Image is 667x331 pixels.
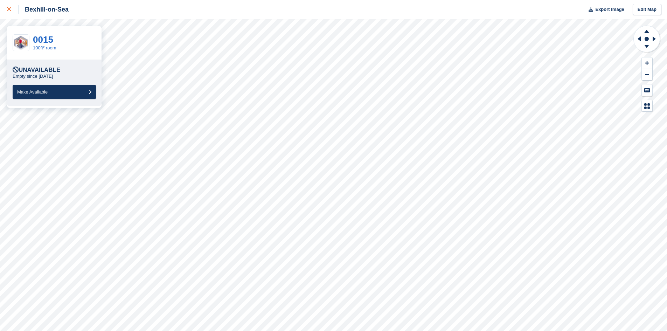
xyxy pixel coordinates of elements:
button: Map Legend [642,100,652,112]
div: Unavailable [13,67,60,74]
span: Export Image [595,6,624,13]
p: Empty since [DATE] [13,74,53,79]
button: Zoom In [642,57,652,69]
div: Bexhill-on-Sea [19,5,69,14]
a: Edit Map [633,4,661,15]
button: Zoom Out [642,69,652,81]
span: Make Available [17,89,48,95]
a: 0015 [33,34,53,45]
button: Export Image [584,4,624,15]
button: Make Available [13,85,96,99]
a: 100ft² room [33,45,56,50]
img: 100FT.jpg [13,35,29,51]
button: Keyboard Shortcuts [642,84,652,96]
